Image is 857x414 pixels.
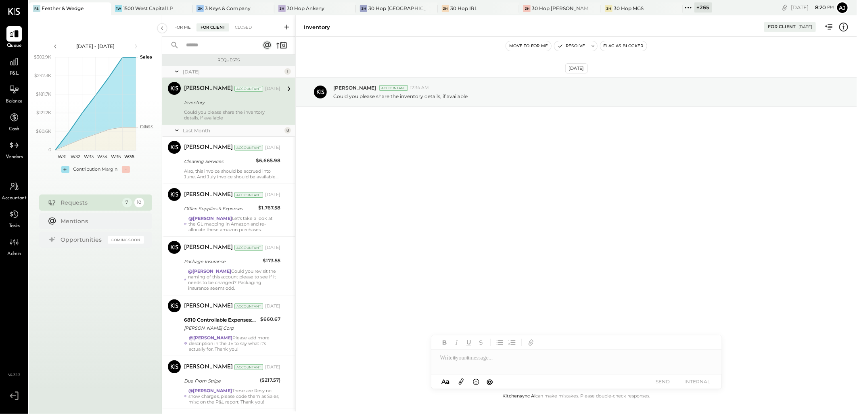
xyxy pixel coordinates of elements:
[439,337,450,348] button: Bold
[487,378,493,385] span: @
[647,376,679,387] button: SEND
[532,5,589,12] div: 30 Hop [PERSON_NAME] Summit
[196,23,229,31] div: For Client
[333,93,468,100] p: Could you please share the inventory details, if available
[183,127,282,134] div: Last Month
[484,376,495,387] button: @
[554,41,588,51] button: Resolve
[61,199,118,207] div: Requests
[10,70,19,77] span: P&L
[6,98,23,105] span: Balance
[791,4,834,11] div: [DATE]
[258,204,280,212] div: $1,767.58
[523,5,531,12] div: 3H
[506,41,551,51] button: Move to for me
[111,154,121,159] text: W35
[234,364,263,370] div: Accountant
[234,145,263,151] div: Accountant
[0,26,28,50] a: Queue
[379,85,408,91] div: Accountant
[836,1,849,14] button: Aj
[61,166,69,173] div: +
[284,68,291,75] div: 1
[798,24,812,30] div: [DATE]
[234,86,263,92] div: Accountant
[188,268,280,291] div: Could you revisit the naming of this account please to see if it needs to be changed? Packaging i...
[188,215,232,221] strong: @[PERSON_NAME]
[256,157,280,165] div: $6,665.98
[278,5,286,12] div: 3H
[184,85,233,93] div: [PERSON_NAME]
[781,3,789,12] div: copy link
[304,23,330,31] div: Inventory
[184,168,280,180] div: Also, this invoice should be accrued into June. And July invoice should be available in ME for us...
[57,154,66,159] text: W31
[140,54,152,60] text: Sales
[36,91,51,97] text: $181.7K
[265,303,280,309] div: [DATE]
[450,5,477,12] div: 30 Hop IRL
[184,257,260,266] div: Package Insurance
[36,110,51,115] text: $121.2K
[7,42,22,50] span: Queue
[495,337,505,348] button: Unordered List
[189,335,280,352] div: Please add more description in the JE to say what it's actually for. Thank you!
[184,98,278,107] div: Inventory
[507,337,517,348] button: Ordered List
[184,302,233,310] div: [PERSON_NAME]
[234,303,263,309] div: Accountant
[122,166,130,173] div: -
[42,5,84,12] div: Feather & Wedge
[2,195,27,202] span: Accountant
[61,236,104,244] div: Opportunities
[140,124,153,130] text: COGS
[188,388,232,393] strong: @[PERSON_NAME]
[134,198,144,207] div: 10
[84,154,94,159] text: W33
[410,85,429,91] span: 12:34 AM
[768,24,796,30] div: For Client
[231,23,256,31] div: Closed
[265,144,280,151] div: [DATE]
[188,215,280,232] div: Let's take a look at the GL mapping in Amazon and re-allocate these amazon purchases.
[188,388,280,405] div: These are Resy no show charges, please code them as Sales, misc on the P&L report. Thank you!
[205,5,251,12] div: 3 Keys & Company
[97,154,108,159] text: W34
[681,376,714,387] button: INTERNAL
[265,245,280,251] div: [DATE]
[36,128,51,134] text: $60.6K
[71,154,80,159] text: W32
[464,337,474,348] button: Underline
[694,2,712,13] div: + 265
[123,5,174,12] div: 1500 West Capital LP
[234,192,263,198] div: Accountant
[122,198,132,207] div: 7
[234,245,263,251] div: Accountant
[265,86,280,92] div: [DATE]
[140,124,152,130] text: Labor
[124,154,134,159] text: W36
[108,236,144,244] div: Coming Soon
[188,268,232,274] strong: @[PERSON_NAME]
[451,337,462,348] button: Italic
[6,154,23,161] span: Vendors
[476,337,486,348] button: Strikethrough
[33,5,40,12] div: F&
[439,377,452,386] button: Aa
[184,316,258,324] div: 6810 Controllable Expenses:Repairs & Maintenance:Repair & Maintenance, Equipment
[166,57,291,63] div: Requests
[183,68,282,75] div: [DATE]
[360,5,367,12] div: 3H
[184,244,233,252] div: [PERSON_NAME]
[73,166,118,173] div: Contribution Margin
[614,5,644,12] div: 30 Hop MGS
[115,5,122,12] div: 1W
[9,126,19,133] span: Cash
[287,5,324,12] div: 30 Hop Ankeny
[184,324,258,332] div: [PERSON_NAME] Corp
[48,147,51,153] text: 0
[526,337,536,348] button: Add URL
[600,41,647,51] button: Flag as Blocker
[9,223,20,230] span: Tasks
[260,376,280,384] div: ($217.57)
